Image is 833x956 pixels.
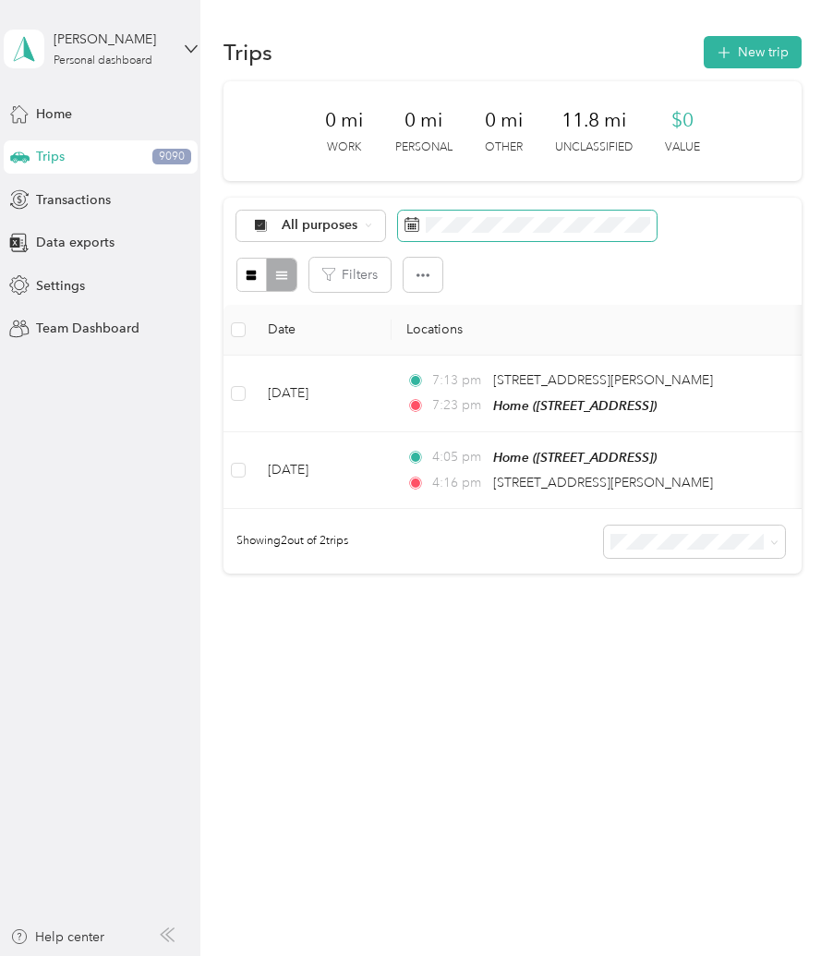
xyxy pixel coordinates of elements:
[404,107,442,133] span: 0 mi
[432,370,485,391] span: 7:13 pm
[493,475,713,490] span: [STREET_ADDRESS][PERSON_NAME]
[253,432,392,509] td: [DATE]
[152,149,191,165] span: 9090
[555,139,633,156] p: Unclassified
[395,139,453,156] p: Personal
[309,258,391,292] button: Filters
[54,30,169,49] div: [PERSON_NAME]
[392,305,816,356] th: Locations
[36,147,65,166] span: Trips
[493,450,657,465] span: Home ([STREET_ADDRESS])
[493,372,713,388] span: [STREET_ADDRESS][PERSON_NAME]
[223,42,272,62] h1: Trips
[485,139,523,156] p: Other
[36,319,139,338] span: Team Dashboard
[485,107,523,133] span: 0 mi
[730,853,833,956] iframe: Everlance-gr Chat Button Frame
[253,305,392,356] th: Date
[432,447,485,467] span: 4:05 pm
[432,473,485,493] span: 4:16 pm
[282,219,358,232] span: All purposes
[223,533,348,550] span: Showing 2 out of 2 trips
[704,36,802,68] button: New trip
[36,104,72,124] span: Home
[493,398,657,413] span: Home ([STREET_ADDRESS])
[327,139,361,156] p: Work
[36,276,85,296] span: Settings
[36,233,115,252] span: Data exports
[10,927,104,947] button: Help center
[325,107,363,133] span: 0 mi
[36,190,111,210] span: Transactions
[54,55,152,67] div: Personal dashboard
[671,107,694,133] span: $0
[561,107,626,133] span: 11.8 mi
[253,356,392,432] td: [DATE]
[432,395,485,416] span: 7:23 pm
[665,139,700,156] p: Value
